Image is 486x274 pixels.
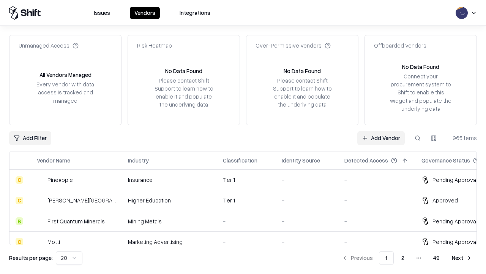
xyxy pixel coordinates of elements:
[39,71,92,79] div: All Vendors Managed
[34,80,97,104] div: Every vendor with data access is tracked and managed
[282,196,332,204] div: -
[223,156,257,164] div: Classification
[128,217,211,225] div: Mining Metals
[128,196,211,204] div: Higher Education
[9,254,53,262] p: Results per page:
[432,196,458,204] div: Approved
[128,176,211,184] div: Insurance
[37,197,44,204] img: Reichman University
[389,72,452,113] div: Connect your procurement system to Shift to enable this widget and populate the underlying data
[16,238,23,245] div: C
[128,238,211,246] div: Marketing Advertising
[402,63,439,71] div: No Data Found
[47,217,105,225] div: First Quantum Minerals
[447,251,477,265] button: Next
[223,217,270,225] div: -
[152,76,215,109] div: Please contact Shift Support to learn how to enable it and populate the underlying data
[379,251,394,265] button: 1
[432,176,477,184] div: Pending Approval
[374,41,426,49] div: Offboarded Vendors
[256,41,331,49] div: Over-Permissive Vendors
[47,196,116,204] div: [PERSON_NAME][GEOGRAPHIC_DATA]
[447,134,477,142] div: 965 items
[284,67,321,75] div: No Data Found
[175,7,215,19] button: Integrations
[432,238,477,246] div: Pending Approval
[37,217,44,225] img: First Quantum Minerals
[282,176,332,184] div: -
[89,7,115,19] button: Issues
[427,251,446,265] button: 49
[421,156,470,164] div: Governance Status
[344,196,409,204] div: -
[432,217,477,225] div: Pending Approval
[128,156,149,164] div: Industry
[16,217,23,225] div: B
[357,131,405,145] a: Add Vendor
[16,176,23,184] div: C
[223,238,270,246] div: -
[223,176,270,184] div: Tier 1
[19,41,79,49] div: Unmanaged Access
[37,176,44,184] img: Pineapple
[282,156,320,164] div: Identity Source
[130,7,160,19] button: Vendors
[282,238,332,246] div: -
[47,176,73,184] div: Pineapple
[344,217,409,225] div: -
[282,217,332,225] div: -
[165,67,202,75] div: No Data Found
[47,238,60,246] div: Motti
[37,156,70,164] div: Vendor Name
[271,76,334,109] div: Please contact Shift Support to learn how to enable it and populate the underlying data
[344,176,409,184] div: -
[395,251,410,265] button: 2
[344,238,409,246] div: -
[16,197,23,204] div: C
[344,156,388,164] div: Detected Access
[9,131,51,145] button: Add Filter
[337,251,477,265] nav: pagination
[137,41,172,49] div: Risk Heatmap
[223,196,270,204] div: Tier 1
[37,238,44,245] img: Motti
